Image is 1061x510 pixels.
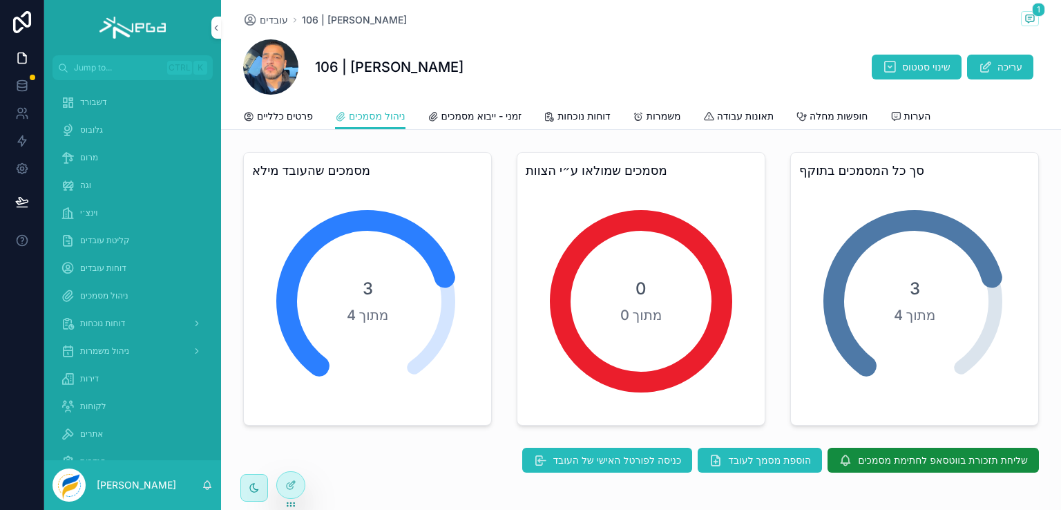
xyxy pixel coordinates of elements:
span: Ctrl [167,61,192,75]
a: דוחות נוכחות [544,104,611,131]
span: תאונות עבודה [717,109,774,123]
a: משמרות [633,104,681,131]
h3: מסמכים שמולאו ע״י הצוות [526,161,756,180]
a: הגדרות [52,449,213,474]
button: עריכה [967,55,1033,79]
a: הערות [890,104,931,131]
span: 0 [594,278,688,300]
a: קליטת עובדים [52,228,213,253]
a: חופשות מחלה [796,104,868,131]
span: הוספת מסמך לעובד [728,453,811,467]
span: גלובוס [80,124,103,135]
span: דוחות נוכחות [557,109,611,123]
span: 1 [1032,3,1045,17]
a: מרום [52,145,213,170]
a: דוחות נוכחות [52,311,213,336]
span: K [195,62,206,73]
button: Jump to...CtrlK [52,55,213,80]
span: 3 [868,278,962,300]
span: משמרות [647,109,681,123]
span: 3 [321,278,414,300]
a: עובדים [243,13,288,27]
p: [PERSON_NAME] [97,478,176,492]
span: דירות [80,373,99,384]
span: חופשות מחלה [810,109,868,123]
h3: מסמכים שהעובד מילא [252,161,483,180]
span: וגה [80,180,91,191]
span: לקוחות [80,401,106,412]
span: דוחות עובדים [80,263,126,274]
a: תאונות עבודה [703,104,774,131]
h1: 106 | [PERSON_NAME] [315,57,463,77]
span: ניהול מסמכים [349,109,405,123]
span: פרטים כלליים [257,109,313,123]
a: אתרים [52,422,213,446]
span: דשבורד [80,97,107,108]
button: שליחת תזכורת בווטסאפ לחתימת מסמכים [828,448,1039,473]
a: ניהול משמרות [52,339,213,363]
span: מרום [80,152,98,163]
a: גלובוס [52,117,213,142]
a: ניהול מסמכים [52,283,213,308]
button: כניסה לפורטל האישי של העובד [522,448,692,473]
button: הוספת מסמך לעובד [698,448,822,473]
a: לקוחות [52,394,213,419]
span: מתוך 4 [307,305,428,325]
span: שינוי סטטוס [902,60,950,74]
span: זמני - ייבוא מסמכים [441,109,522,123]
span: עובדים [260,13,288,27]
span: הגדרות [80,456,106,467]
span: וינצ׳י [80,207,98,218]
a: 106 | [PERSON_NAME] [302,13,407,27]
span: דוחות נוכחות [80,318,125,329]
h3: סך כל המסמכים בתוקף [799,161,1030,180]
span: אתרים [80,428,103,440]
span: Jump to... [74,62,162,73]
a: וגה [52,173,213,198]
a: פרטים כלליים [243,104,313,131]
span: קליטת עובדים [80,235,130,246]
a: דירות [52,366,213,391]
div: scrollable content [44,80,221,460]
span: עריכה [997,60,1022,74]
a: דשבורד [52,90,213,115]
img: App logo [99,17,165,39]
span: ניהול מסמכים [80,290,128,301]
span: ניהול משמרות [80,346,129,357]
span: מתוך 0 [581,305,701,325]
span: כניסה לפורטל האישי של העובד [553,453,681,467]
a: וינצ׳י [52,200,213,225]
span: שליחת תזכורת בווטסאפ לחתימת מסמכים [858,453,1028,467]
button: 1 [1021,11,1039,28]
a: ניהול מסמכים [335,104,405,130]
span: הערות [904,109,931,123]
a: דוחות עובדים [52,256,213,281]
button: שינוי סטטוס [872,55,962,79]
a: זמני - ייבוא מסמכים [428,104,522,131]
span: מתוך 4 [854,305,975,325]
